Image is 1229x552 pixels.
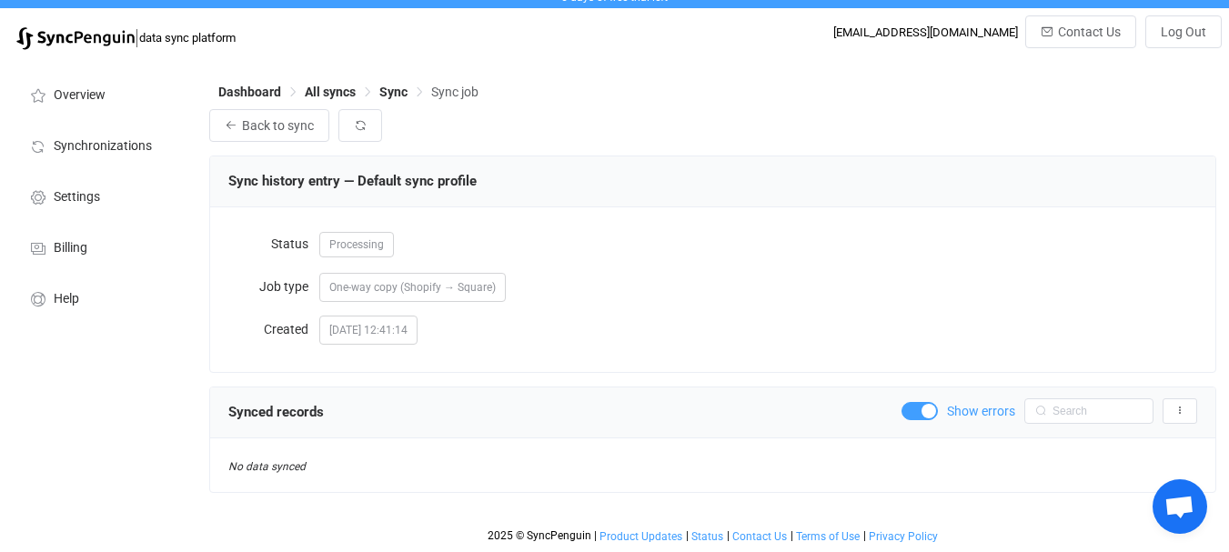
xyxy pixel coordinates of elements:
span: Terms of Use [796,530,860,543]
input: Search [1024,398,1153,424]
label: Status [228,226,319,262]
span: Billing [54,241,87,256]
span: Contact Us [732,530,787,543]
a: Overview [9,68,191,119]
a: Product Updates [599,530,683,543]
span: Contact Us [1058,25,1121,39]
span: data sync platform [139,31,236,45]
span: One-way copy (Shopify → Square) [329,281,496,294]
span: Help [54,292,79,306]
span: [DATE] 12:41:14 [319,316,418,345]
span: Product Updates [599,530,682,543]
span: Synced records [228,404,324,420]
a: Synchronizations [9,119,191,170]
span: Processing [319,232,394,257]
a: Settings [9,170,191,221]
div: Breadcrumb [218,85,479,98]
span: Back to sync [242,118,314,133]
div: [EMAIL_ADDRESS][DOMAIN_NAME] [833,25,1018,39]
img: syncpenguin.svg [16,27,135,50]
span: All syncs [305,85,356,99]
a: |data sync platform [16,25,236,50]
a: Contact Us [731,530,788,543]
span: Dashboard [218,85,281,99]
span: Log Out [1161,25,1206,39]
a: Help [9,272,191,323]
span: 2025 © SyncPenguin [488,529,591,542]
span: | [727,529,730,542]
button: Log Out [1145,15,1222,48]
span: Privacy Policy [869,530,938,543]
span: Show errors [947,405,1015,417]
a: Privacy Policy [868,530,939,543]
span: Sync [379,85,408,99]
label: Created [228,311,319,347]
span: | [686,529,689,542]
span: | [135,25,139,50]
div: Open chat [1153,479,1207,534]
span: No data synced [228,460,306,473]
span: Settings [54,190,100,205]
span: Sync job [431,85,479,99]
span: | [791,529,793,542]
span: Synchronizations [54,139,152,154]
a: Terms of Use [795,530,861,543]
label: Job type [228,268,319,305]
button: Contact Us [1025,15,1136,48]
span: | [863,529,866,542]
span: | [594,529,597,542]
span: Sync history entry — Default sync profile [228,173,477,189]
span: Overview [54,88,106,103]
a: Billing [9,221,191,272]
span: Status [691,530,723,543]
button: Back to sync [209,109,329,142]
a: Status [690,530,724,543]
